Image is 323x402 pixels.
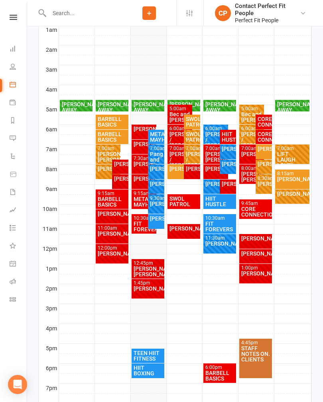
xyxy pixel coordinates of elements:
th: 9am [39,184,59,194]
a: Assessments [10,202,28,220]
div: [PERSON_NAME] [114,176,127,181]
div: [PERSON_NAME] [257,161,270,167]
a: General attendance kiosk mode [10,256,28,273]
div: CORE CONNECTION [257,131,270,142]
div: 7:00am [150,146,163,151]
div: [PERSON_NAME] [150,166,163,172]
div: FIT FOREVERS [205,221,235,232]
div: [PERSON_NAME] [114,161,127,167]
div: 6:00am [241,126,263,131]
div: 8:30am [257,176,270,181]
div: 7:00am [241,146,263,151]
th: 6pm [39,363,59,373]
div: 8:15am [277,171,308,176]
th: 7am [39,144,59,154]
div: [PERSON_NAME]/ [PERSON_NAME] [241,171,263,182]
div: [PERSON_NAME] [133,126,155,132]
div: 6:00pm [205,365,235,370]
div: 7:00am [277,146,308,151]
div: 12:00pm [97,246,127,251]
div: [PERSON_NAME] [241,151,263,157]
div: 9:30am [150,196,163,201]
a: Calendar [10,76,28,94]
div: [PERSON_NAME] / [PERSON_NAME] [169,151,191,168]
div: [PERSON_NAME] [169,166,191,172]
a: What's New [10,238,28,256]
div: 6:00am [169,126,191,131]
div: [PERSON_NAME] [257,146,270,152]
div: [PERSON_NAME]/ [PERSON_NAME] [97,151,119,162]
div: [PERSON_NAME] [221,146,234,152]
div: 9:45am [241,201,271,206]
a: Product Sales [10,166,28,184]
div: Open Intercom Messenger [8,375,27,394]
div: Bec and [PERSON_NAME] [169,111,191,123]
div: [PERSON_NAME] [150,181,163,187]
th: 2pm [39,284,59,294]
div: [PERSON_NAME] [133,286,163,291]
th: 3am [39,65,59,75]
span: [PERSON_NAME] AWAY [134,101,176,113]
th: 8am [39,164,59,174]
div: [PERSON_NAME] [150,201,163,207]
div: STAFF NOTES ON. CLIENTS [241,345,271,362]
div: FIT FOREVERS [133,221,155,232]
div: [PERSON_NAME] [133,161,155,167]
div: BARBELL BASICS [205,370,235,381]
div: [PERSON_NAME] [205,181,227,187]
div: LIFT LAUGH LOVE! [277,151,308,168]
div: 11:00am [97,226,127,231]
div: CORE CONNECTION [257,116,270,127]
div: [PERSON_NAME] / [PERSON_NAME] [241,131,263,148]
input: Search... [47,8,122,19]
th: 5pm [39,343,59,353]
div: [PERSON_NAME] [97,251,127,256]
div: [PERSON_NAME] [241,236,271,241]
th: 4pm [39,324,59,334]
th: 10am [39,204,59,214]
a: Roll call kiosk mode [10,273,28,291]
div: 11:30am [205,236,235,241]
div: Contact Perfect Fit People [235,2,300,17]
div: [PERSON_NAME] [150,216,163,221]
div: [PERSON_NAME] [97,211,127,217]
div: [PERSON_NAME] [221,161,234,167]
div: SWOL PATROL [185,131,199,142]
div: [PERSON_NAME] [205,166,227,172]
span: [PERSON_NAME] AWAY [62,101,104,113]
div: HIIT HUSTLE [221,131,234,142]
div: Bec and [PERSON_NAME] [241,111,263,123]
th: 4am [39,85,59,95]
div: 6:00am [205,126,227,131]
span: [PERSON_NAME] AWAY [169,101,212,113]
div: 10:30am [205,216,235,221]
div: 9:15am [133,191,155,196]
div: HIIT BOXING [133,365,163,376]
th: 6am [39,125,59,135]
div: 7:00am [205,146,227,151]
div: METABOLIC MAYHEM [150,131,163,142]
div: HIIT HUSTLE [205,196,235,207]
div: 5:00am [169,106,191,111]
div: 4:45pm [241,340,271,345]
div: 5:00am [241,106,263,111]
div: 1:45pm [133,281,163,286]
div: [PERSON_NAME] [133,141,155,147]
div: 7:00am [97,146,119,151]
div: [PERSON_NAME] / [PERSON_NAME] [169,131,191,148]
th: 12pm [39,244,59,254]
th: 2am [39,45,59,55]
div: BARBELL BASICS [97,196,127,207]
div: [PERSON_NAME] [221,181,234,187]
a: Dashboard [10,41,28,59]
div: [PERSON_NAME] [169,226,199,231]
div: SWOL PATROL [169,196,199,207]
div: [PERSON_NAME] [205,241,235,246]
div: [PERSON_NAME]/ [PERSON_NAME] [205,151,227,162]
div: Pang and Tita [150,151,163,168]
div: 12:45pm [133,261,163,266]
div: [PERSON_NAME] [277,176,308,182]
span: [PERSON_NAME] AWAY [277,101,320,113]
a: Reports [10,112,28,130]
div: [PERSON_NAME] [185,166,199,172]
